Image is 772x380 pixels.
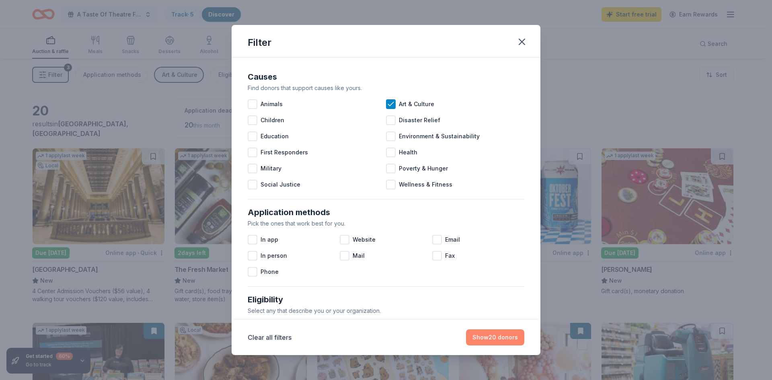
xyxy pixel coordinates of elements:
[261,115,284,125] span: Children
[248,83,524,93] div: Find donors that support causes like yours.
[248,306,524,316] div: Select any that describe you or your organization.
[399,115,440,125] span: Disaster Relief
[261,267,279,277] span: Phone
[353,235,376,244] span: Website
[466,329,524,345] button: Show20 donors
[399,131,480,141] span: Environment & Sustainability
[248,219,524,228] div: Pick the ones that work best for you.
[261,251,287,261] span: In person
[261,148,308,157] span: First Responders
[445,251,455,261] span: Fax
[261,235,278,244] span: In app
[399,180,452,189] span: Wellness & Fitness
[261,164,281,173] span: Military
[248,293,524,306] div: Eligibility
[248,333,292,342] button: Clear all filters
[248,206,524,219] div: Application methods
[248,36,271,49] div: Filter
[399,99,434,109] span: Art & Culture
[399,164,448,173] span: Poverty & Hunger
[353,251,365,261] span: Mail
[261,99,283,109] span: Animals
[261,180,300,189] span: Social Justice
[399,148,417,157] span: Health
[445,235,460,244] span: Email
[248,70,524,83] div: Causes
[261,131,289,141] span: Education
